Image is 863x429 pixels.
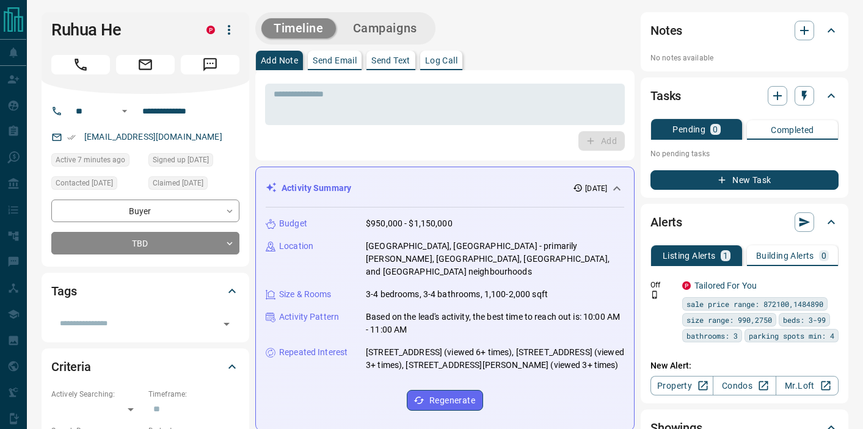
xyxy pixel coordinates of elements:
div: Tasks [650,81,839,110]
div: Mon Oct 13 2025 [51,153,142,170]
p: Log Call [425,56,457,65]
p: Completed [771,126,814,134]
span: Signed up [DATE] [153,154,209,166]
p: Listing Alerts [663,251,716,260]
svg: Push Notification Only [650,290,659,299]
p: Send Email [313,56,357,65]
button: Open [117,104,132,118]
button: Timeline [261,18,336,38]
p: $950,000 - $1,150,000 [366,217,453,230]
span: Message [181,55,239,74]
p: [STREET_ADDRESS] (viewed 6+ times), [STREET_ADDRESS] (viewed 3+ times), [STREET_ADDRESS][PERSON_N... [366,346,624,372]
p: Off [650,279,675,290]
span: size range: 990,2750 [686,314,772,326]
span: bathrooms: 3 [686,330,738,342]
p: Repeated Interest [279,346,348,359]
div: property.ca [206,26,215,34]
a: Tailored For You [694,281,757,290]
span: parking spots min: 4 [749,330,834,342]
a: Mr.Loft [776,376,839,395]
a: [EMAIL_ADDRESS][DOMAIN_NAME] [84,132,222,142]
p: Add Note [261,56,298,65]
p: 1 [723,251,728,260]
button: Open [218,315,235,333]
div: Notes [650,16,839,45]
span: Contacted [DATE] [56,177,113,189]
div: Alerts [650,207,839,237]
div: Sat Oct 04 2025 [148,176,239,193]
div: Criteria [51,352,239,381]
p: Actively Searching: [51,389,142,400]
span: sale price range: 872100,1484890 [686,298,823,310]
span: Active 7 minutes ago [56,154,125,166]
span: Email [116,55,175,74]
h1: Ruhua He [51,20,188,40]
p: Building Alerts [756,251,814,260]
p: Location [279,240,313,253]
p: [GEOGRAPHIC_DATA], [GEOGRAPHIC_DATA] - primarily [PERSON_NAME], [GEOGRAPHIC_DATA], [GEOGRAPHIC_DA... [366,240,624,278]
p: No pending tasks [650,145,839,163]
p: Based on the lead's activity, the best time to reach out is: 10:00 AM - 11:00 AM [366,311,624,336]
p: Activity Pattern [279,311,339,323]
p: 0 [713,125,718,134]
svg: Email Verified [67,133,76,142]
div: Sat Oct 04 2025 [51,176,142,193]
button: New Task [650,170,839,190]
a: Property [650,376,713,395]
h2: Tasks [650,86,681,106]
div: Buyer [51,200,239,222]
div: Tags [51,276,239,306]
p: Pending [672,125,705,134]
button: Campaigns [341,18,429,38]
p: Activity Summary [282,182,351,195]
div: property.ca [682,281,691,290]
div: TBD [51,232,239,254]
span: Claimed [DATE] [153,177,203,189]
h2: Criteria [51,357,91,377]
p: 3-4 bedrooms, 3-4 bathrooms, 1,100-2,000 sqft [366,288,548,301]
p: Budget [279,217,307,230]
button: Regenerate [407,390,483,411]
div: Sun Aug 03 2025 [148,153,239,170]
p: Size & Rooms [279,288,332,301]
h2: Notes [650,21,682,40]
p: New Alert: [650,359,839,372]
h2: Tags [51,281,76,301]
p: Timeframe: [148,389,239,400]
span: Call [51,55,110,74]
p: No notes available [650,52,839,63]
span: beds: 3-99 [783,314,826,326]
h2: Alerts [650,212,682,232]
p: [DATE] [585,183,607,194]
a: Condos [713,376,776,395]
div: Activity Summary[DATE] [266,177,624,200]
p: 0 [821,251,826,260]
p: Send Text [371,56,410,65]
